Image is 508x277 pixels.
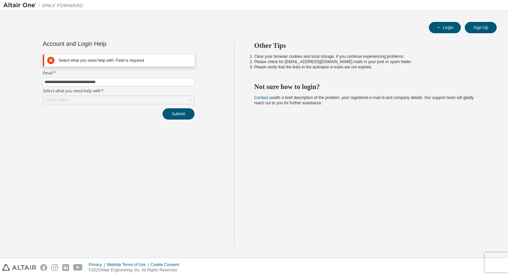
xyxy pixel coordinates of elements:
button: Sign Up [465,22,497,33]
div: Select what you need help with: Field is required [59,58,191,63]
img: instagram.svg [51,264,58,271]
img: linkedin.svg [62,264,69,271]
div: Account and Login Help [43,41,164,46]
button: Submit [163,108,194,120]
label: Email [43,70,194,76]
div: Click to select [43,96,194,104]
h2: Not sure how to login? [254,82,485,91]
li: Please verify that the links in the activation e-mails are not expired. [254,64,485,70]
div: Privacy [89,262,107,267]
p: © 2025 Altair Engineering, Inc. All Rights Reserved. [89,267,183,273]
li: Clear your browser cookies and local storage, if you continue experiencing problems. [254,54,485,59]
span: with a brief description of the problem, your registered e-mail id and company details. Our suppo... [254,95,474,105]
img: youtube.svg [73,264,83,271]
img: altair_logo.svg [2,264,36,271]
img: facebook.svg [40,264,47,271]
img: Altair One [3,2,86,9]
div: Website Terms of Use [107,262,151,267]
div: Click to select [45,97,69,103]
a: Contact us [254,95,273,100]
label: Select what you need help with [43,88,194,94]
div: Cookie Consent [151,262,183,267]
button: Login [429,22,461,33]
h2: Other Tips [254,41,485,50]
li: Please check for [EMAIL_ADDRESS][DOMAIN_NAME] mails in your junk or spam folder. [254,59,485,64]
